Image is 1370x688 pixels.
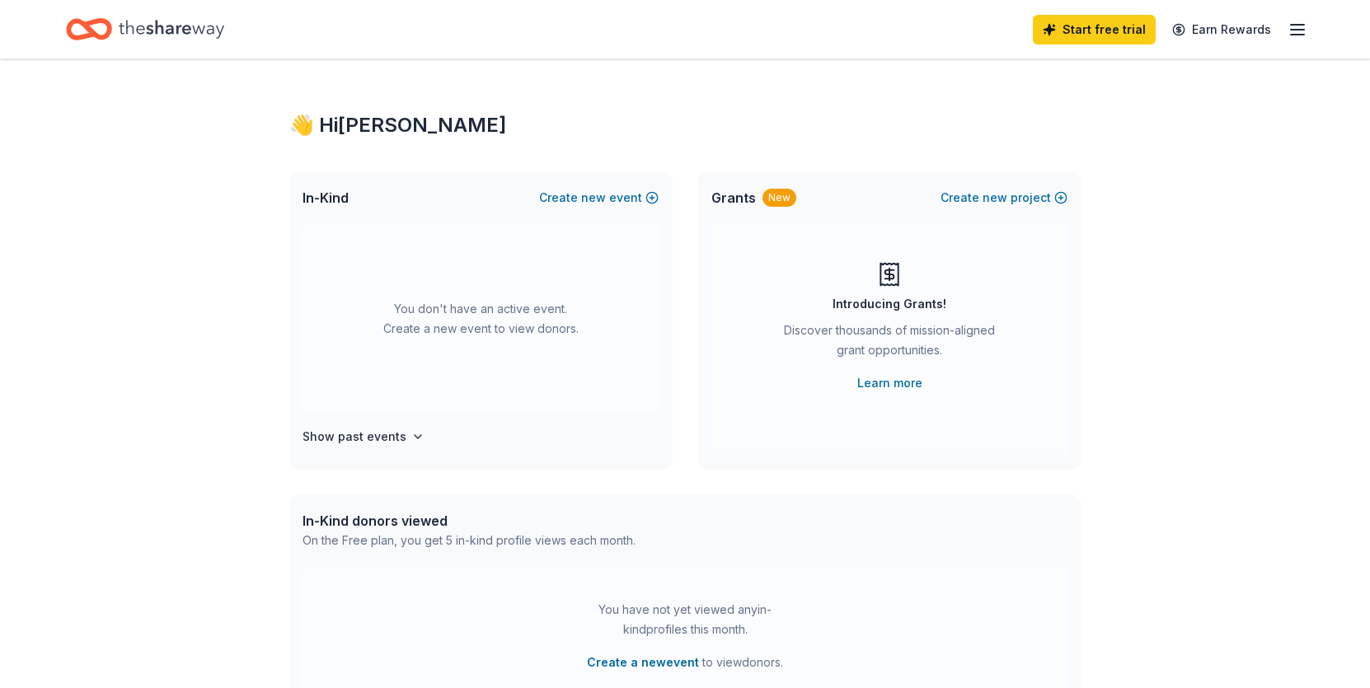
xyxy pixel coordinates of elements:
[303,427,406,447] h4: Show past events
[303,224,659,414] div: You don't have an active event. Create a new event to view donors.
[66,10,224,49] a: Home
[303,531,636,550] div: On the Free plan, you get 5 in-kind profile views each month.
[289,112,1081,138] div: 👋 Hi [PERSON_NAME]
[941,188,1067,208] button: Createnewproject
[777,321,1002,367] div: Discover thousands of mission-aligned grant opportunities.
[303,188,349,208] span: In-Kind
[857,373,922,393] a: Learn more
[983,188,1007,208] span: new
[587,653,699,672] button: Create a newevent
[587,653,783,672] span: to view donors .
[539,188,659,208] button: Createnewevent
[711,188,756,208] span: Grants
[1162,15,1281,44] a: Earn Rewards
[303,427,425,447] button: Show past events
[303,511,636,531] div: In-Kind donors viewed
[762,189,796,207] div: New
[581,188,606,208] span: new
[833,294,946,314] div: Introducing Grants!
[582,600,788,639] div: You have not yet viewed any in-kind profiles this month.
[1033,15,1156,44] a: Start free trial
